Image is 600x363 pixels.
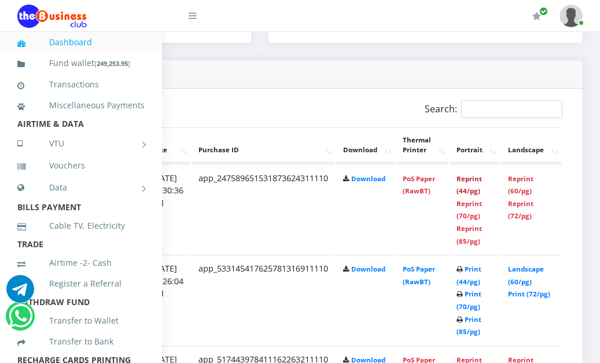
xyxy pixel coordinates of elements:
a: Transfer to Wallet [17,307,145,334]
a: Miscellaneous Payments [17,92,145,119]
a: Reprint (60/pg) [508,174,533,196]
a: Reprint (72/pg) [508,199,533,221]
span: Renew/Upgrade Subscription [539,7,548,16]
th: Portrait: activate to sort column ascending [450,127,500,163]
th: Date: activate to sort column ascending [144,127,190,163]
a: Reprint (85/pg) [457,224,482,245]
a: Print (72/pg) [508,289,550,298]
a: Vouchers [17,152,145,179]
a: Dashboard [17,29,145,56]
a: Reprint (70/pg) [457,199,482,221]
a: Fund wallet[249,253.95] [17,50,145,77]
td: app_533145417625781316911110 [192,255,335,344]
a: PoS Paper (RawBT) [403,265,435,286]
a: Transfer to Bank [17,328,145,355]
a: Data [17,173,145,202]
a: Landscape (60/pg) [508,265,544,286]
th: Thermal Printer: activate to sort column ascending [396,127,448,163]
td: [DATE] 01:30:36 PM [144,164,190,254]
small: [ ] [94,59,130,68]
input: Search: [461,100,562,118]
a: Chat for support [6,284,34,303]
a: PoS Paper (RawBT) [403,174,435,196]
img: User [559,5,583,27]
a: Print (44/pg) [457,265,481,286]
a: Transactions [17,71,145,98]
i: Renew/Upgrade Subscription [532,12,541,21]
td: app_247589651531873624311110 [192,164,335,254]
a: VTU [17,129,145,158]
td: [DATE] 11:26:04 AM [144,255,190,344]
img: Logo [17,5,87,28]
a: Download [351,265,385,273]
a: Print (85/pg) [457,315,481,336]
a: Reprint (44/pg) [457,174,482,196]
a: Print (70/pg) [457,289,481,311]
a: Cable TV, Electricity [17,212,145,239]
th: Landscape: activate to sort column ascending [501,127,561,163]
th: Purchase ID: activate to sort column ascending [192,127,335,163]
th: Download: activate to sort column ascending [336,127,395,163]
a: Register a Referral [17,270,145,297]
label: Search: [425,100,562,118]
b: 249,253.95 [97,59,128,68]
a: Download [351,174,385,183]
a: Chat for support [9,311,32,330]
a: Airtime -2- Cash [17,250,145,276]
